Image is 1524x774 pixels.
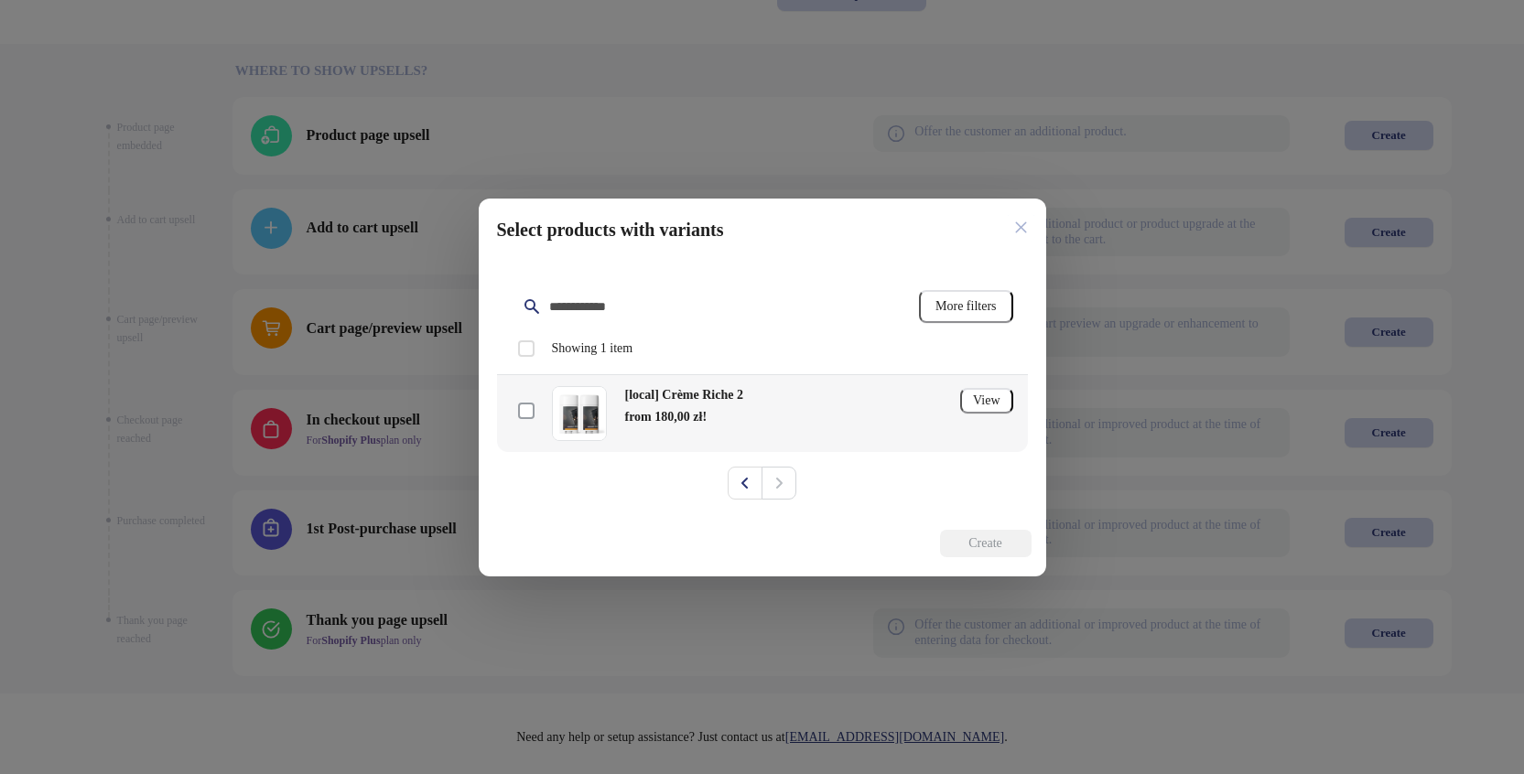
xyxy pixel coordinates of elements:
span: More filters [935,299,996,314]
span: [local] Crème Riche 2 [625,388,743,402]
button: View [960,388,1012,414]
button: Previous [728,467,762,500]
button: More filters [919,290,1012,323]
button: Close [1007,213,1035,242]
span: from 180,00 zł! [625,410,708,424]
h2: Select products with variants [497,217,989,242]
nav: Pagination [728,467,796,500]
span: View [973,393,1000,408]
span: Showing 1 item [552,341,999,356]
